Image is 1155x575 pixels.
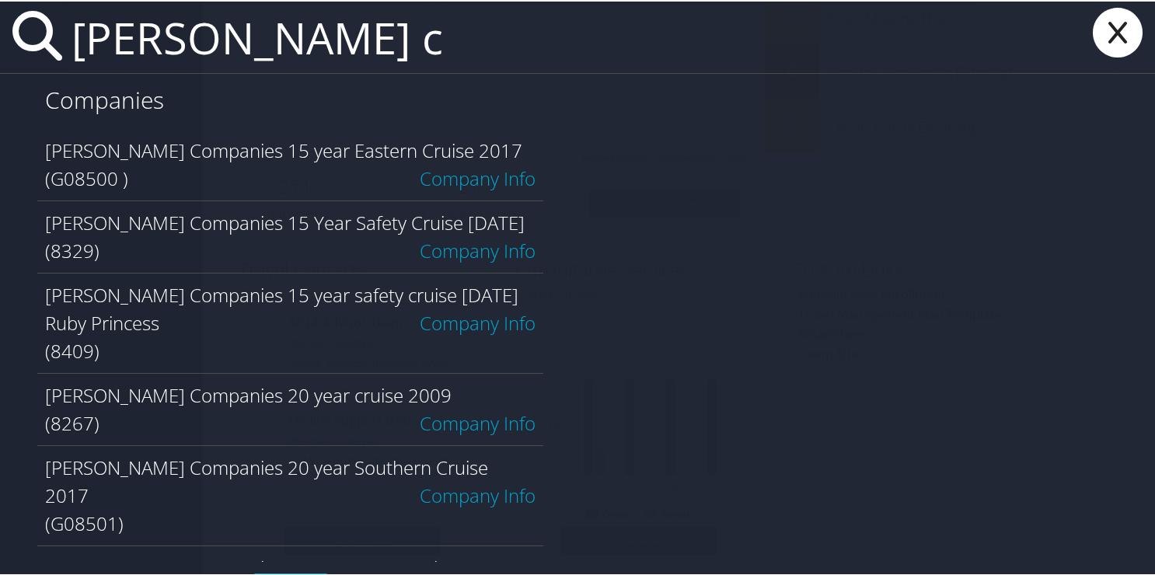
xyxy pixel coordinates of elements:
[45,235,536,263] div: (8329)
[45,136,522,162] span: [PERSON_NAME] Companies 15 year Eastern Cruise 2017
[45,381,452,406] span: [PERSON_NAME] Companies 20 year cruise 2009
[420,308,536,334] a: Company Info
[45,208,525,234] span: [PERSON_NAME] Companies 15 Year Safety Cruise [DATE]
[45,453,488,507] span: [PERSON_NAME] Companies 20 year Southern Cruise 2017
[45,408,536,436] div: (8267)
[420,164,536,190] a: Company Info
[420,481,536,507] a: Company Info
[45,82,536,115] h1: Companies
[420,409,536,434] a: Company Info
[45,163,536,191] div: (G08500 )
[45,336,536,364] div: (8409)
[420,236,536,262] a: Company Info
[45,281,518,334] span: [PERSON_NAME] Companies 15 year safety cruise [DATE] Ruby Princess
[45,508,536,536] div: (G08501)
